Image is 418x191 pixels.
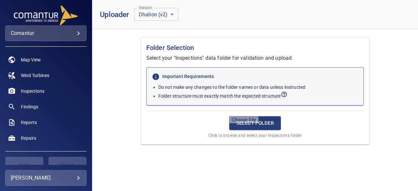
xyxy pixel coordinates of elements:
[21,88,44,94] span: Inspections
[152,73,358,81] h6: Important Requirements
[5,52,87,68] a: map noActive
[21,103,38,110] span: Findings
[21,119,37,126] span: Reports
[13,5,78,25] img: comantur-logo
[21,56,41,63] span: Map View
[134,8,178,21] div: Dhalion (v2)
[158,84,358,90] p: Do not make any changes to the folder names or data unless instructed
[21,135,36,141] span: Repairs
[146,54,364,62] p: Select your "Inspections" data folder for validation and upload.
[11,28,81,39] div: comantur
[5,115,87,130] a: reports noActive
[100,10,129,19] h1: Uploader
[5,68,87,83] a: windturbines noActive
[208,133,302,139] span: Click to browse and select your Inspections folder
[5,130,87,146] a: repairs noActive
[146,42,364,53] h1: Folder Selection
[5,99,87,115] a: findings noActive
[11,173,81,183] div: [PERSON_NAME]
[158,93,287,99] span: View expected folder structure
[5,83,87,99] a: inspections noActive
[21,72,49,79] span: Wind Turbines
[5,25,87,41] div: comantur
